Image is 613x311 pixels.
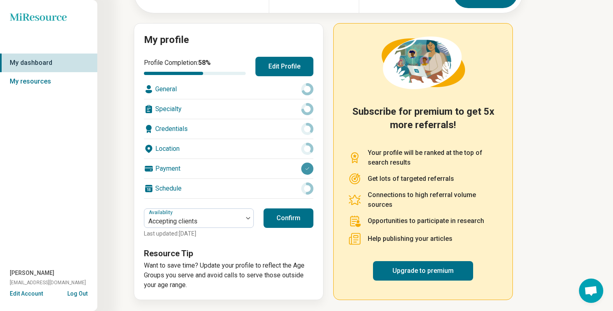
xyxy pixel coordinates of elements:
p: Your profile will be ranked at the top of search results [368,148,498,167]
button: Edit Account [10,290,43,298]
button: Confirm [264,208,313,228]
p: Help publishing your articles [368,234,452,244]
span: [EMAIL_ADDRESS][DOMAIN_NAME] [10,279,86,286]
div: Specialty [144,99,313,119]
span: [PERSON_NAME] [10,269,54,277]
div: Location [144,139,313,159]
p: Connections to high referral volume sources [368,190,498,210]
p: Opportunities to participate in research [368,216,484,226]
div: General [144,79,313,99]
p: Want to save time? Update your profile to reflect the Age Groups you serve and avoid calls to ser... [144,261,313,290]
h2: My profile [144,33,313,47]
h3: Resource Tip [144,248,313,259]
div: Profile Completion: [144,58,246,75]
div: Schedule [144,179,313,198]
div: Payment [144,159,313,178]
a: Upgrade to premium [373,261,473,281]
label: Availability [149,210,174,215]
h2: Subscribe for premium to get 5x more referrals! [348,105,498,138]
span: 58 % [198,59,211,66]
div: Credentials [144,119,313,139]
p: Get lots of targeted referrals [368,174,454,184]
button: Edit Profile [255,57,313,76]
div: Open chat [579,279,603,303]
p: Last updated: [DATE] [144,229,254,238]
button: Log Out [67,290,88,296]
